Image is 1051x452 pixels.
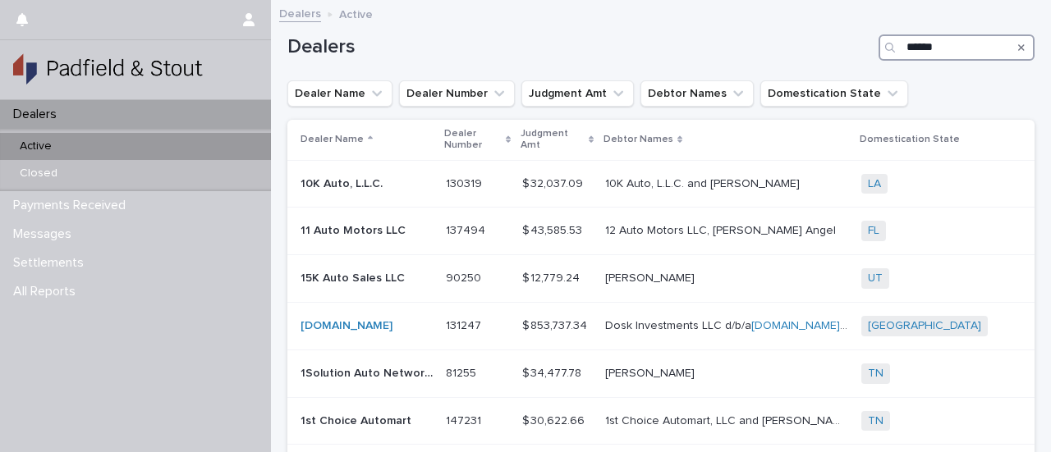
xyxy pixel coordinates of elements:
[444,125,501,155] p: Dealer Number
[605,316,851,333] p: Dosk Investments LLC d/b/a and [PERSON_NAME]
[521,125,585,155] p: Judgment Amt
[287,349,1035,397] tr: 1Solution Auto Network LLC1Solution Auto Network LLC 8125581255 $ 34,477.78$ 34,477.78 [PERSON_NA...
[605,363,698,381] p: [PERSON_NAME]
[640,80,754,107] button: Debtor Names
[522,174,586,191] p: $ 32,037.09
[279,3,321,22] a: Dealers
[522,316,590,333] p: $ 853,737.34
[13,53,203,86] img: gSPaZaQw2XYDTaYHK8uQ
[868,272,883,285] a: UT
[287,302,1035,349] tr: [DOMAIN_NAME] 131247131247 $ 853,737.34$ 853,737.34 Dosk Investments LLC d/b/a[DOMAIN_NAME]and [P...
[446,411,484,428] p: 147231
[446,316,484,333] p: 131247
[751,320,847,331] a: [DOMAIN_NAME]
[605,221,839,238] p: 12 Auto Motors LLC, [PERSON_NAME] Angel
[287,397,1035,445] tr: 1st Choice Automart1st Choice Automart 147231147231 $ 30,622.66$ 30,622.66 1st Choice Automart, L...
[7,255,97,271] p: Settlements
[399,80,515,107] button: Dealer Number
[7,226,85,242] p: Messages
[868,319,981,333] a: [GEOGRAPHIC_DATA]
[7,107,70,122] p: Dealers
[760,80,908,107] button: Domestication State
[868,177,881,191] a: LA
[446,268,484,285] p: 90250
[605,268,698,285] p: [PERSON_NAME]
[605,411,851,428] p: 1st Choice Automart, LLC and [PERSON_NAME]
[287,160,1035,208] tr: 10K Auto, L.L.C.10K Auto, L.L.C. 130319130319 $ 32,037.09$ 32,037.09 10K Auto, L.L.C. and [PERSON...
[301,411,415,428] p: 1st Choice Automart
[301,221,409,238] p: 11 Auto Motors LLC
[7,139,65,153] p: Active
[287,80,392,107] button: Dealer Name
[521,80,634,107] button: Judgment Amt
[868,224,879,238] a: FL
[446,221,489,238] p: 137494
[339,4,373,22] p: Active
[7,198,139,213] p: Payments Received
[446,363,480,381] p: 81255
[287,208,1035,255] tr: 11 Auto Motors LLC11 Auto Motors LLC 137494137494 $ 43,585.53$ 43,585.53 12 Auto Motors LLC, [PER...
[860,130,960,148] p: Domestication State
[287,35,872,59] h1: Dealers
[301,320,392,331] a: [DOMAIN_NAME]
[446,174,485,191] p: 130319
[287,255,1035,303] tr: 15K Auto Sales LLC15K Auto Sales LLC 9025090250 $ 12,779.24$ 12,779.24 [PERSON_NAME][PERSON_NAME] UT
[522,363,585,381] p: $ 34,477.78
[7,284,89,299] p: All Reports
[868,367,883,381] a: TN
[301,174,386,191] p: 10K Auto, L.L.C.
[879,34,1035,61] input: Search
[522,268,583,285] p: $ 12,779.24
[301,363,436,381] p: 1Solution Auto Network LLC
[522,411,588,428] p: $ 30,622.66
[522,221,585,238] p: $ 43,585.53
[7,167,71,180] p: Closed
[605,174,803,191] p: 10K Auto, L.L.C. and [PERSON_NAME]
[301,130,364,148] p: Dealer Name
[604,130,673,148] p: Debtor Names
[301,268,408,285] p: 15K Auto Sales LLC
[868,414,883,428] a: TN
